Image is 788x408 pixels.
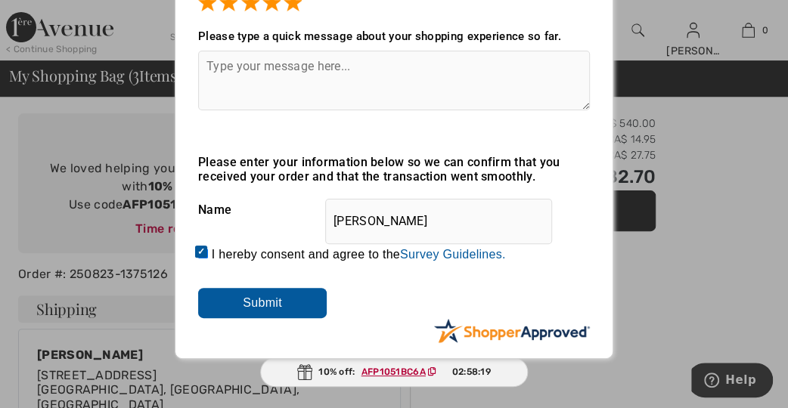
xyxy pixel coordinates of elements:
input: Submit [198,288,327,318]
label: I hereby consent and agree to the [212,248,506,261]
span: 02:58:19 [451,365,490,379]
img: Gift.svg [297,364,312,380]
span: Help [34,11,65,24]
div: 10% off: [260,357,528,387]
ins: AFP1051BC6A [361,366,426,377]
div: Name [198,191,590,229]
div: Please enter your information below so we can confirm that you received your order and that the t... [198,155,590,184]
div: Please type a quick message about your shopping experience so far. [198,29,590,43]
a: Survey Guidelines. [400,248,506,261]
